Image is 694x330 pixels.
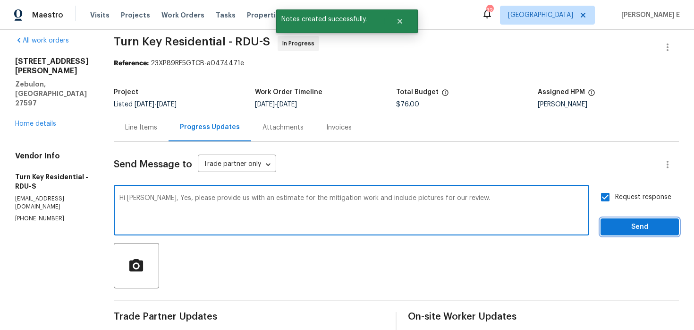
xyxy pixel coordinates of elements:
[15,195,91,211] p: [EMAIL_ADDRESS][DOMAIN_NAME]
[114,36,270,47] span: Turn Key Residential - RDU-S
[198,157,276,173] div: Trade partner only
[15,121,56,127] a: Home details
[262,123,304,132] div: Attachments
[114,312,385,321] span: Trade Partner Updates
[538,101,679,108] div: [PERSON_NAME]
[180,122,240,132] div: Progress Updates
[114,59,679,68] div: 23XP89RF5GTCB-a0474471e
[15,215,91,223] p: [PHONE_NUMBER]
[15,37,69,44] a: All work orders
[588,89,595,101] span: The hpm assigned to this work order.
[15,57,91,76] h2: [STREET_ADDRESS][PERSON_NAME]
[32,10,63,20] span: Maestro
[441,89,449,101] span: The total cost of line items that have been proposed by Opendoor. This sum includes line items th...
[15,79,91,108] h5: Zebulon, [GEOGRAPHIC_DATA] 27597
[121,10,150,20] span: Projects
[277,101,297,108] span: [DATE]
[161,10,204,20] span: Work Orders
[384,12,415,31] button: Close
[114,60,149,67] b: Reference:
[114,160,192,169] span: Send Message to
[90,10,110,20] span: Visits
[125,123,157,132] div: Line Items
[615,192,671,202] span: Request response
[114,101,177,108] span: Listed
[396,89,439,96] h5: Total Budget
[508,10,573,20] span: [GEOGRAPHIC_DATA]
[538,89,585,96] h5: Assigned HPM
[114,89,138,96] h5: Project
[618,10,680,20] span: [PERSON_NAME] E
[15,172,91,191] h5: Turn Key Residential - RDU-S
[601,218,679,236] button: Send
[247,10,284,20] span: Properties
[135,101,154,108] span: [DATE]
[608,221,671,233] span: Send
[408,312,679,321] span: On-site Worker Updates
[282,39,318,48] span: In Progress
[119,195,584,228] textarea: Hi [PERSON_NAME], Yes, please provide us with an estimate for the mitigation work and include pic...
[396,101,419,108] span: $76.00
[255,89,322,96] h5: Work Order Timeline
[15,151,91,161] h4: Vendor Info
[326,123,352,132] div: Invoices
[276,9,384,29] span: Notes created successfully.
[255,101,297,108] span: -
[486,6,493,15] div: 32
[157,101,177,108] span: [DATE]
[135,101,177,108] span: -
[255,101,275,108] span: [DATE]
[216,12,236,18] span: Tasks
